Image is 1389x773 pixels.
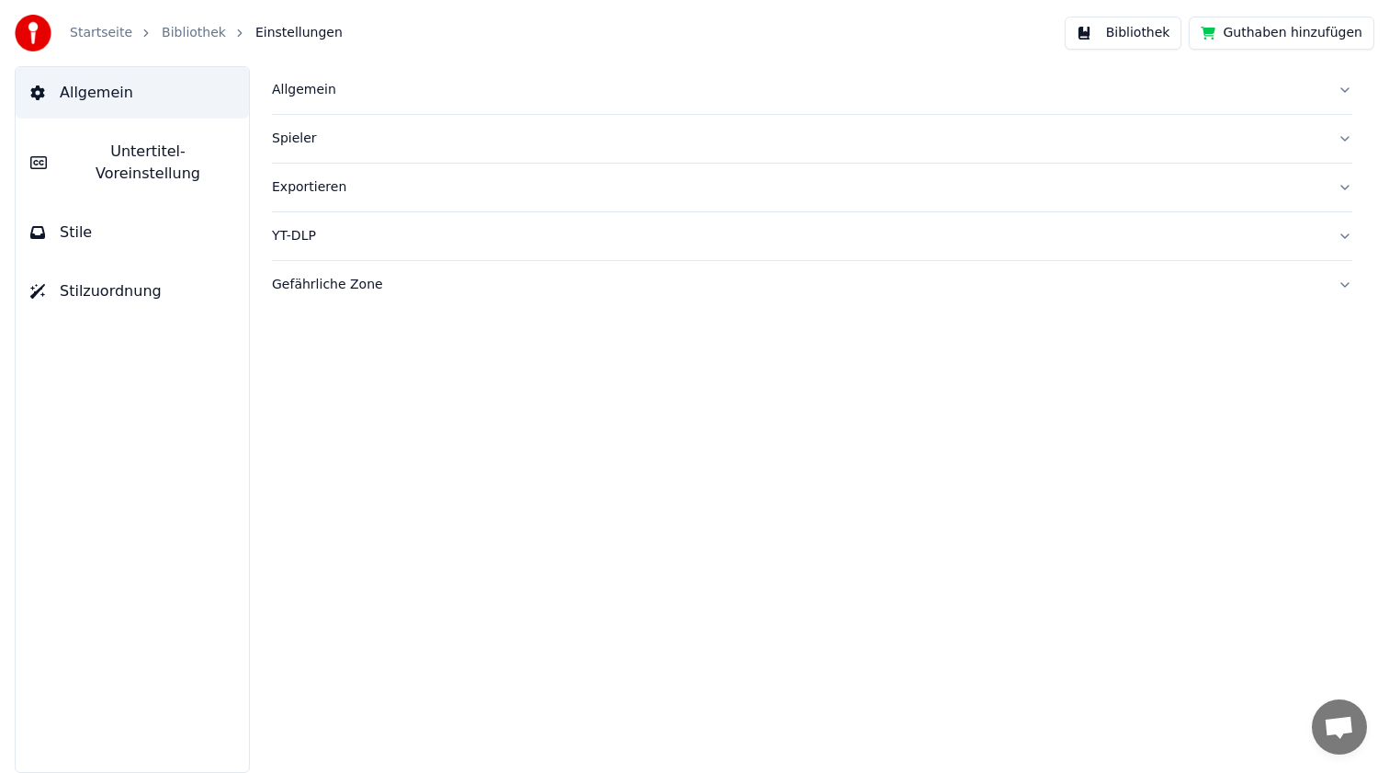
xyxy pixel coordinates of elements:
[272,178,1323,197] div: Exportieren
[16,207,249,258] button: Stile
[272,227,1323,245] div: YT-DLP
[272,164,1352,211] button: Exportieren
[272,212,1352,260] button: YT-DLP
[16,126,249,199] button: Untertitel-Voreinstellung
[60,82,133,104] span: Allgemein
[15,15,51,51] img: youka
[16,67,249,119] button: Allgemein
[272,66,1352,114] button: Allgemein
[70,24,132,42] a: Startseite
[1065,17,1182,50] button: Bibliothek
[1312,699,1367,755] a: Chat öffnen
[16,266,249,317] button: Stilzuordnung
[1189,17,1374,50] button: Guthaben hinzufügen
[272,261,1352,309] button: Gefährliche Zone
[255,24,343,42] span: Einstellungen
[62,141,234,185] span: Untertitel-Voreinstellung
[272,115,1352,163] button: Spieler
[70,24,343,42] nav: breadcrumb
[272,81,1323,99] div: Allgemein
[60,280,162,302] span: Stilzuordnung
[272,130,1323,148] div: Spieler
[162,24,226,42] a: Bibliothek
[272,276,1323,294] div: Gefährliche Zone
[60,222,92,244] span: Stile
